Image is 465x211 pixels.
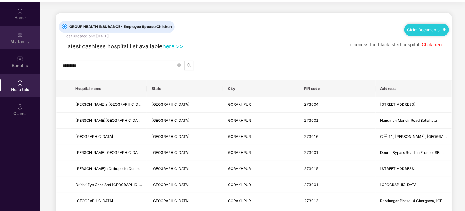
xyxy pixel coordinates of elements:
th: Hospital name [71,80,147,97]
span: [GEOGRAPHIC_DATA] [75,199,113,203]
span: [GEOGRAPHIC_DATA] [152,199,189,203]
a: here >> [162,43,183,49]
td: Bombay Hospital And Trauma Centre [71,193,147,209]
img: svg+xml;base64,PHN2ZyBpZD0iSG9zcGl0YWxzIiB4bWxucz0iaHR0cDovL3d3dy53My5vcmcvMjAwMC9zdmciIHdpZHRoPS... [17,80,23,86]
span: [GEOGRAPHIC_DATA] [380,182,418,187]
span: [PERSON_NAME][GEOGRAPHIC_DATA] [75,118,143,123]
td: Palace Building, South Duragabadi Road, Humayupur [376,177,452,193]
td: Ansh Orthopedic Centre [71,161,147,177]
td: GORAKHPUR [223,177,299,193]
span: Latest cashless hospital list available [64,43,162,49]
span: GORAKHPUR [228,134,251,139]
td: Drishti Eye Care And Phaco Centre [71,177,147,193]
td: GORAKHPUR [223,129,299,145]
img: svg+xml;base64,PHN2ZyBpZD0iQ2xhaW0iIHhtbG5zPSJodHRwOi8vd3d3LnczLm9yZy8yMDAwL3N2ZyIgd2lkdGg9IjIwIi... [17,104,23,110]
td: Uttar Pradesh [147,145,223,161]
td: Uttar Pradesh [147,129,223,145]
td: Shishodia Orthopedic Hospital [71,97,147,113]
span: [GEOGRAPHIC_DATA] [152,102,189,107]
td: C  11, Buddh Vihar, Taramandal [376,129,452,145]
span: To access the blacklisted hospitals [347,42,422,47]
a: Claim Documents [407,27,446,32]
span: Drishti Eye Care And [GEOGRAPHIC_DATA] [75,182,150,187]
button: search [184,61,194,70]
span: - Employee Spouse Children [120,24,172,29]
td: Hanuman Mandir Road Betiahata [376,113,452,129]
th: City [223,80,299,97]
span: [STREET_ADDRESS] [380,102,416,107]
div: Last updated on 8 [DATE] . [64,33,110,39]
span: Address [380,86,447,91]
td: Uttar Pradesh [147,113,223,129]
span: [PERSON_NAME]a [GEOGRAPHIC_DATA] [75,102,146,107]
span: [STREET_ADDRESS] [380,166,416,171]
span: GORAKHPUR [228,166,251,171]
th: PIN code [299,80,375,97]
span: 273001 [304,150,319,155]
span: GROUP HEALTH INSURANCE [67,24,174,30]
span: [PERSON_NAME][GEOGRAPHIC_DATA] [75,150,143,155]
td: GORAKHPUR [223,145,299,161]
span: GORAKHPUR [228,199,251,203]
span: [GEOGRAPHIC_DATA] [152,118,189,123]
td: Deoria Bypass Road, In Front of SBI Main Branch, Daudpur [376,145,452,161]
td: Uttar Pradesh [147,97,223,113]
span: Hospital name [75,86,142,91]
td: Uttar Pradesh [147,177,223,193]
span: [GEOGRAPHIC_DATA] [152,166,189,171]
td: 10 No Boring Bankatwa Road ,Gorakhpur [376,161,452,177]
span: [PERSON_NAME]h Orthopedic Centre [75,166,140,171]
img: svg+xml;base64,PHN2ZyB3aWR0aD0iMjAiIGhlaWdodD0iMjAiIHZpZXdCb3g9IjAgMCAyMCAyMCIgZmlsbD0ibm9uZSIgeG... [17,32,23,38]
span: GORAKHPUR [228,102,251,107]
span: GORAKHPUR [228,150,251,155]
td: Pushpanjali Hospital [71,113,147,129]
span: 273001 [304,182,319,187]
span: [GEOGRAPHIC_DATA] [152,182,189,187]
span: 273013 [304,199,319,203]
span: GORAKHPUR [228,118,251,123]
span: [GEOGRAPHIC_DATA] [152,134,189,139]
td: Uttar Pradesh [147,193,223,209]
img: svg+xml;base64,PHN2ZyB4bWxucz0iaHR0cDovL3d3dy53My5vcmcvMjAwMC9zdmciIHdpZHRoPSIxMC40IiBoZWlnaHQ9Ij... [443,28,446,32]
a: Click here [422,42,443,47]
span: [GEOGRAPHIC_DATA] [75,134,113,139]
span: 273004 [304,102,319,107]
span: GORAKHPUR [228,182,251,187]
td: GORAKHPUR [223,113,299,129]
img: svg+xml;base64,PHN2ZyBpZD0iSG9tZSIgeG1sbnM9Imh0dHA6Ly93d3cudzMub3JnLzIwMDAvc3ZnIiB3aWR0aD0iMjAiIG... [17,8,23,14]
td: Uttar Pradesh [147,161,223,177]
td: GORAKHPUR [223,97,299,113]
span: Hanuman Mandir Road Betiahata [380,118,437,123]
span: C  11, [PERSON_NAME], [GEOGRAPHIC_DATA] [380,134,465,139]
td: Raptinagar Phase-4 Chargawa, Medical Collage Road [376,193,452,209]
span: close-circle [177,63,181,68]
td: Bhawana Hospital [71,145,147,161]
span: 273016 [304,134,319,139]
th: State [147,80,223,97]
span: search [185,63,194,68]
span: 273015 [304,166,319,171]
span: 273001 [304,118,319,123]
span: close-circle [177,63,181,67]
th: Address [376,80,452,97]
img: svg+xml;base64,PHN2ZyBpZD0iQmVuZWZpdHMiIHhtbG5zPSJodHRwOi8vd3d3LnczLm9yZy8yMDAwL3N2ZyIgd2lkdGg9Ij... [17,56,23,62]
td: GORAKHPUR [223,193,299,209]
span: [GEOGRAPHIC_DATA] [152,150,189,155]
td: Amrit Hospital [71,129,147,145]
td: GORAKHPUR [223,161,299,177]
td: 168 B, Medical College Road [376,97,452,113]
